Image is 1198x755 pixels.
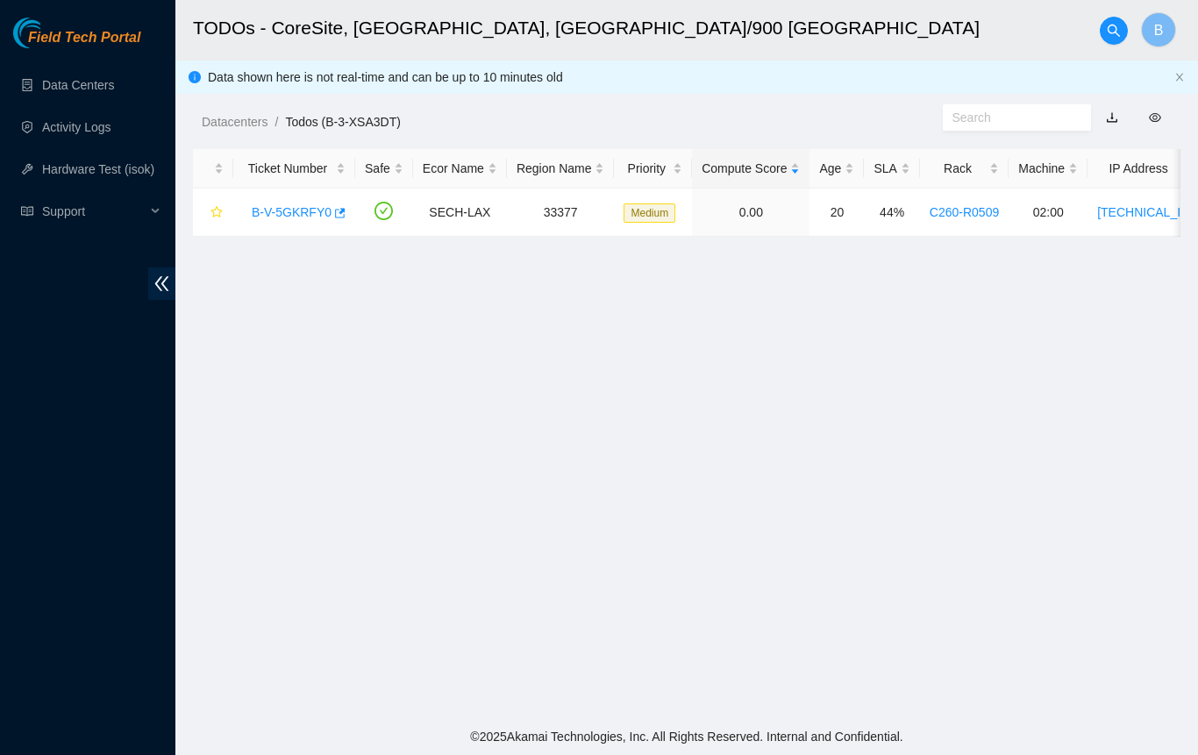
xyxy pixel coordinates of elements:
[1009,189,1087,237] td: 02:00
[285,115,400,129] a: Todos (B-3-XSA3DT)
[624,203,675,223] span: Medium
[175,718,1198,755] footer: © 2025 Akamai Technologies, Inc. All Rights Reserved. Internal and Confidential.
[13,32,140,54] a: Akamai TechnologiesField Tech Portal
[809,189,864,237] td: 20
[864,189,919,237] td: 44%
[1101,24,1127,38] span: search
[1093,103,1131,132] button: download
[202,115,267,129] a: Datacenters
[28,30,140,46] span: Field Tech Portal
[42,120,111,134] a: Activity Logs
[42,162,154,176] a: Hardware Test (isok)
[1141,12,1176,47] button: B
[952,108,1068,127] input: Search
[1174,72,1185,82] span: close
[1149,111,1161,124] span: eye
[13,18,89,48] img: Akamai Technologies
[1097,205,1193,219] a: [TECHNICAL_ID]
[930,205,999,219] a: C260-R0509
[1154,19,1164,41] span: B
[374,202,393,220] span: check-circle
[275,115,278,129] span: /
[692,189,809,237] td: 0.00
[42,78,114,92] a: Data Centers
[42,194,146,229] span: Support
[21,205,33,217] span: read
[148,267,175,300] span: double-left
[210,206,223,220] span: star
[1174,72,1185,83] button: close
[203,198,224,226] button: star
[413,189,507,237] td: SECH-LAX
[507,189,615,237] td: 33377
[1100,17,1128,45] button: search
[1106,110,1118,125] a: download
[252,205,332,219] a: B-V-5GKRFY0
